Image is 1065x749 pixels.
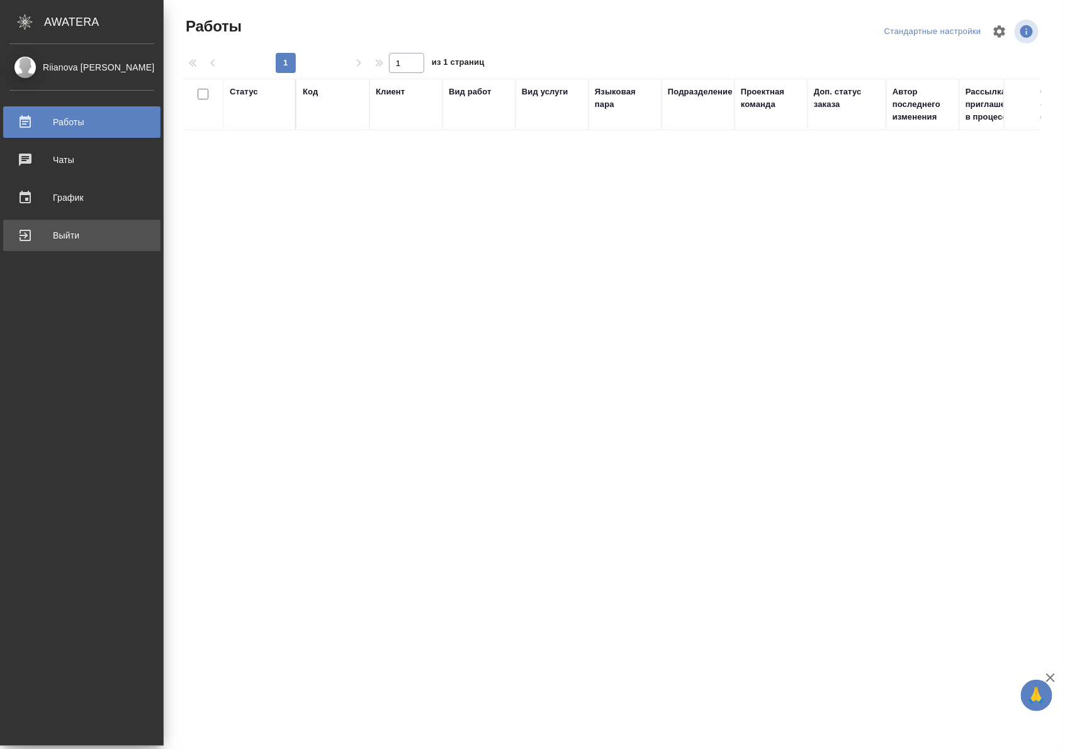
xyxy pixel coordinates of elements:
[9,60,154,74] div: Riianova [PERSON_NAME]
[3,220,161,251] a: Выйти
[1021,680,1052,711] button: 🙏
[3,182,161,213] a: График
[230,86,258,98] div: Статус
[44,9,164,35] div: AWATERA
[3,144,161,176] a: Чаты
[741,86,801,111] div: Проектная команда
[668,86,733,98] div: Подразделение
[893,86,953,123] div: Автор последнего изменения
[376,86,405,98] div: Клиент
[881,22,984,42] div: split button
[814,86,880,111] div: Доп. статус заказа
[9,150,154,169] div: Чаты
[1015,20,1041,43] span: Посмотреть информацию
[432,55,485,73] span: из 1 страниц
[449,86,492,98] div: Вид работ
[9,113,154,132] div: Работы
[9,226,154,245] div: Выйти
[3,106,161,138] a: Работы
[595,86,655,111] div: Языковая пара
[183,16,242,37] span: Работы
[966,86,1026,123] div: Рассылка приглашений в процессе?
[522,86,568,98] div: Вид услуги
[9,188,154,207] div: График
[303,86,318,98] div: Код
[1026,682,1047,709] span: 🙏
[984,16,1015,47] span: Настроить таблицу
